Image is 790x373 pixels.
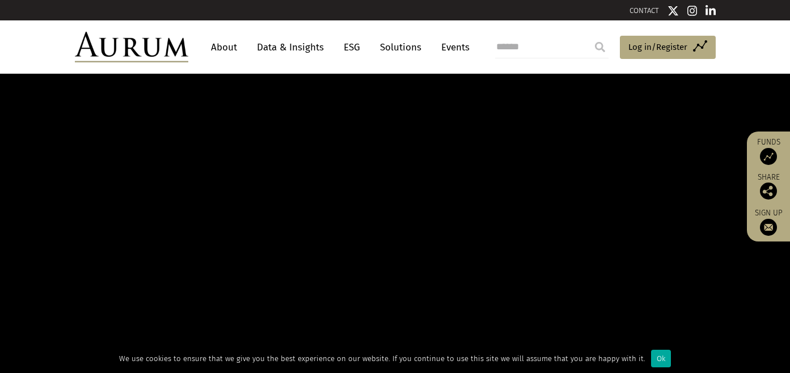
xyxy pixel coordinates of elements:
[205,37,243,58] a: About
[620,36,716,60] a: Log in/Register
[338,37,366,58] a: ESG
[753,173,784,200] div: Share
[760,183,777,200] img: Share this post
[630,6,659,15] a: CONTACT
[75,32,188,62] img: Aurum
[705,5,716,16] img: Linkedin icon
[753,137,784,165] a: Funds
[251,37,329,58] a: Data & Insights
[589,36,611,58] input: Submit
[374,37,427,58] a: Solutions
[760,219,777,236] img: Sign up to our newsletter
[668,5,679,16] img: Twitter icon
[687,5,698,16] img: Instagram icon
[436,37,470,58] a: Events
[651,350,671,367] div: Ok
[760,148,777,165] img: Access Funds
[753,208,784,236] a: Sign up
[628,40,687,54] span: Log in/Register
